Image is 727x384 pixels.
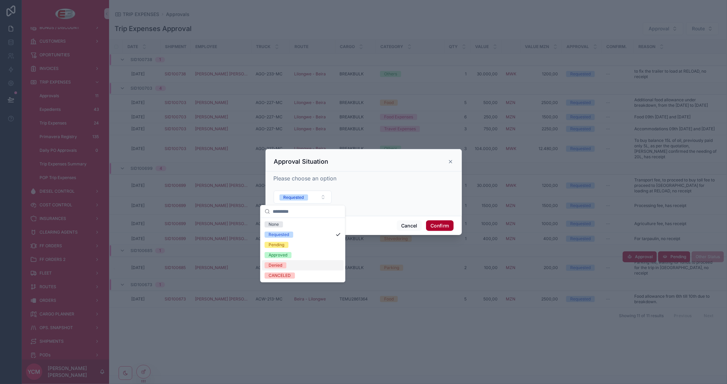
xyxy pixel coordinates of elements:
button: Select Button [274,191,332,204]
div: Approved [269,252,287,258]
div: Requested [284,194,304,201]
div: Denied [269,262,282,268]
div: Suggestions [260,218,345,282]
span: Please choose an option [274,175,337,182]
div: Requested [269,232,289,238]
button: Cancel [397,220,422,231]
div: CANCELED [269,272,291,279]
button: Confirm [426,220,453,231]
div: None [269,221,279,227]
div: Pending [269,242,284,248]
h3: Approval Situation [274,158,329,166]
